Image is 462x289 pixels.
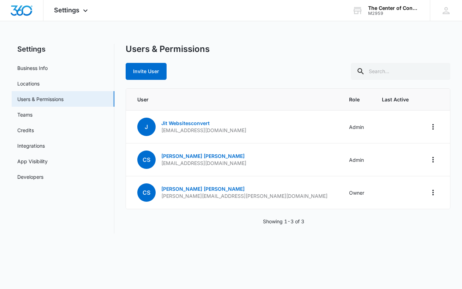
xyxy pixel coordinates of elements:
a: [PERSON_NAME] [PERSON_NAME] [161,186,245,192]
a: CS [137,190,156,196]
button: Actions [427,121,439,132]
a: [PERSON_NAME] [PERSON_NAME] [161,153,245,159]
a: Business Info [17,64,48,72]
div: account name [368,5,420,11]
td: Admin [341,111,373,143]
p: [EMAIL_ADDRESS][DOMAIN_NAME] [161,160,246,167]
h2: Settings [12,44,114,54]
span: CS [137,183,156,202]
p: [EMAIL_ADDRESS][DOMAIN_NAME] [161,127,246,134]
a: Locations [17,80,40,87]
a: Credits [17,126,34,134]
a: Teams [17,111,32,118]
p: Showing 1-3 of 3 [263,218,304,225]
span: Last Active [382,96,410,103]
button: Actions [427,187,439,198]
span: Role [349,96,365,103]
a: J [137,124,156,130]
a: CS [137,157,156,163]
span: J [137,118,156,136]
a: App Visibility [17,158,48,165]
a: Integrations [17,142,45,149]
td: Admin [341,143,373,176]
span: Settings [54,6,79,14]
a: Jit Websitesconvert [161,120,210,126]
span: CS [137,151,156,169]
span: User [137,96,332,103]
a: Developers [17,173,43,181]
td: Owner [341,176,373,209]
h1: Users & Permissions [126,44,210,54]
input: Search... [351,63,450,80]
a: Users & Permissions [17,95,64,103]
div: account id [368,11,420,16]
button: Actions [427,154,439,165]
button: Invite User [126,63,167,80]
a: Invite User [126,68,167,74]
p: [PERSON_NAME][EMAIL_ADDRESS][PERSON_NAME][DOMAIN_NAME] [161,193,328,200]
